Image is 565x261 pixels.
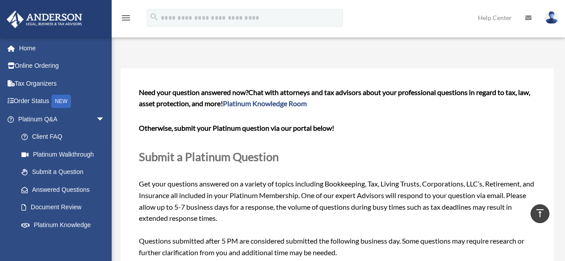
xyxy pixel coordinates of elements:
a: Platinum Q&Aarrow_drop_down [6,110,118,128]
img: Anderson Advisors Platinum Portal [4,11,85,28]
a: menu [121,16,131,23]
a: Home [6,39,118,57]
a: Client FAQ [13,128,118,146]
a: Platinum Walkthrough [13,145,118,163]
span: Need your question answered now? [139,88,248,96]
span: Chat with attorneys and tax advisors about your professional questions in regard to tax, law, ass... [139,88,530,108]
a: Order StatusNEW [6,92,118,111]
a: Online Ordering [6,57,118,75]
img: User Pic [545,11,558,24]
i: menu [121,12,131,23]
a: Submit a Question [13,163,114,181]
div: NEW [51,95,71,108]
i: vertical_align_top [535,208,545,219]
b: Otherwise, submit your Platinum question via our portal below! [139,124,334,132]
a: Document Review [13,199,118,216]
a: vertical_align_top [531,204,549,223]
a: Tax Organizers [6,75,118,92]
span: Get your questions answered on a variety of topics including Bookkeeping, Tax, Living Trusts, Cor... [139,88,536,257]
i: search [149,12,159,22]
a: Platinum Knowledge Room [13,216,118,244]
span: arrow_drop_down [96,110,114,128]
span: Submit a Platinum Question [139,150,279,163]
a: Platinum Knowledge Room [223,99,307,108]
a: Answered Questions [13,181,118,199]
